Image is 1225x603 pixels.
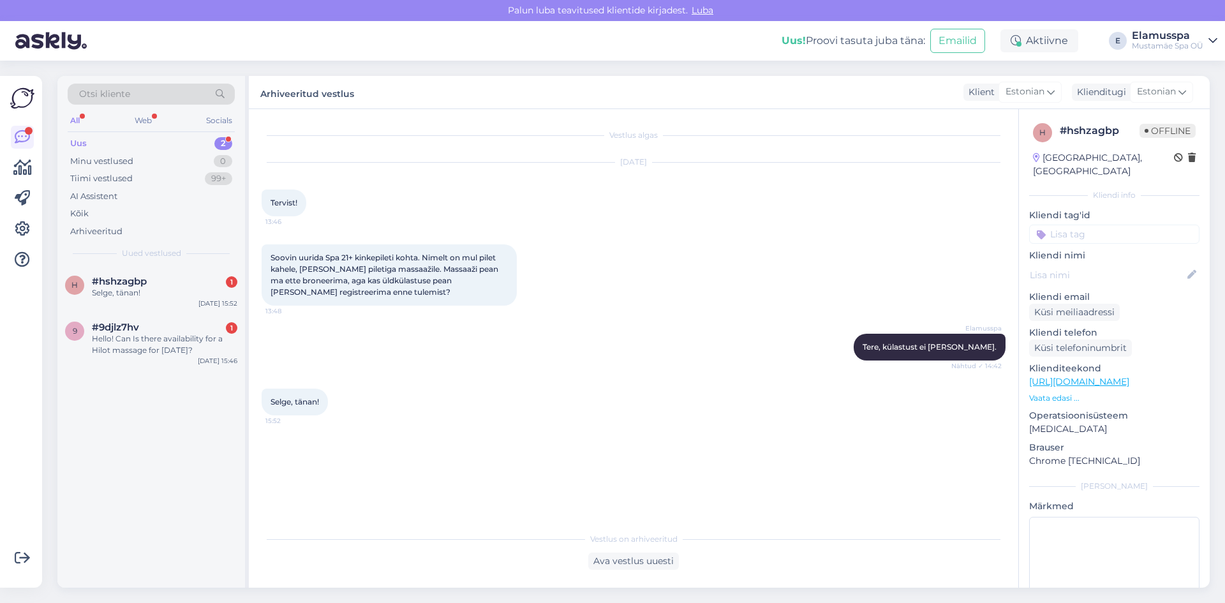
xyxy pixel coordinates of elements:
[588,553,679,570] div: Ava vestlus uuesti
[1109,32,1127,50] div: E
[1132,31,1203,41] div: Elamusspa
[963,86,995,99] div: Klient
[1029,209,1199,222] p: Kliendi tag'id
[1029,454,1199,468] p: Chrome [TECHNICAL_ID]
[262,130,1006,141] div: Vestlus algas
[70,207,89,220] div: Kõik
[68,112,82,129] div: All
[1029,441,1199,454] p: Brauser
[271,397,319,406] span: Selge, tänan!
[1000,29,1078,52] div: Aktiivne
[1030,268,1185,282] input: Lisa nimi
[92,287,237,299] div: Selge, tänan!
[863,342,997,352] span: Tere, külastust ei [PERSON_NAME].
[1029,225,1199,244] input: Lisa tag
[265,217,313,227] span: 13:46
[214,155,232,168] div: 0
[271,253,500,297] span: Soovin uurida Spa 21+ kinkepileti kohta. Nimelt on mul pilet kahele, [PERSON_NAME] piletiga massa...
[205,172,232,185] div: 99+
[1029,392,1199,404] p: Vaata edasi ...
[1029,290,1199,304] p: Kliendi email
[1029,362,1199,375] p: Klienditeekond
[226,276,237,288] div: 1
[122,248,181,259] span: Uued vestlused
[1039,128,1046,137] span: h
[1029,376,1129,387] a: [URL][DOMAIN_NAME]
[70,190,117,203] div: AI Assistent
[1029,249,1199,262] p: Kliendi nimi
[260,84,354,101] label: Arhiveeritud vestlus
[70,225,122,238] div: Arhiveeritud
[782,33,925,48] div: Proovi tasuta juba täna:
[1033,151,1174,178] div: [GEOGRAPHIC_DATA], [GEOGRAPHIC_DATA]
[954,324,1002,333] span: Elamusspa
[590,533,678,545] span: Vestlus on arhiveeritud
[70,155,133,168] div: Minu vestlused
[265,416,313,426] span: 15:52
[198,299,237,308] div: [DATE] 15:52
[1029,409,1199,422] p: Operatsioonisüsteem
[1132,31,1217,51] a: ElamusspaMustamäe Spa OÜ
[930,29,985,53] button: Emailid
[92,333,237,356] div: Hello! Can Is there availability for a Hilot massage for [DATE]?
[1072,86,1126,99] div: Klienditugi
[198,356,237,366] div: [DATE] 15:46
[1029,326,1199,339] p: Kliendi telefon
[265,306,313,316] span: 13:48
[1140,124,1196,138] span: Offline
[782,34,806,47] b: Uus!
[1029,190,1199,201] div: Kliendi info
[79,87,130,101] span: Otsi kliente
[1029,339,1132,357] div: Küsi telefoninumbrit
[1029,422,1199,436] p: [MEDICAL_DATA]
[73,326,77,336] span: 9
[204,112,235,129] div: Socials
[10,86,34,110] img: Askly Logo
[1029,304,1120,321] div: Küsi meiliaadressi
[70,172,133,185] div: Tiimi vestlused
[214,137,232,150] div: 2
[688,4,717,16] span: Luba
[1029,500,1199,513] p: Märkmed
[1006,85,1044,99] span: Estonian
[132,112,154,129] div: Web
[71,280,78,290] span: h
[271,198,297,207] span: Tervist!
[92,276,147,287] span: #hshzagbp
[1132,41,1203,51] div: Mustamäe Spa OÜ
[1060,123,1140,138] div: # hshzagbp
[1137,85,1176,99] span: Estonian
[70,137,87,150] div: Uus
[1029,480,1199,492] div: [PERSON_NAME]
[226,322,237,334] div: 1
[951,361,1002,371] span: Nähtud ✓ 14:42
[92,322,139,333] span: #9djlz7hv
[262,156,1006,168] div: [DATE]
